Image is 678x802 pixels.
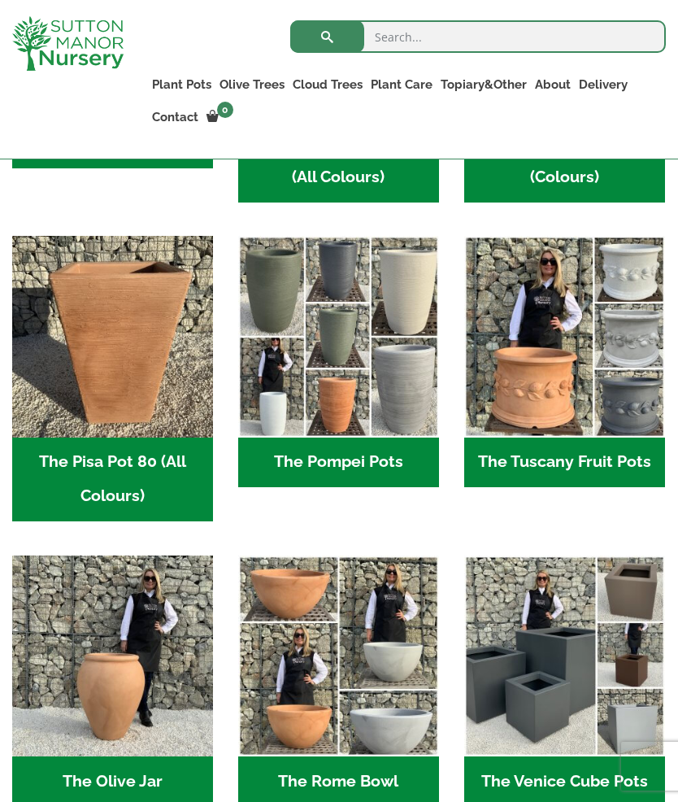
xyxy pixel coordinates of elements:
[12,236,213,521] a: Visit product category The Pisa Pot 80 (All Colours)
[238,118,439,203] h2: The Como Cube Pots 45 (All Colours)
[464,556,665,756] img: The Venice Cube Pots
[289,73,367,96] a: Cloud Trees
[12,236,213,437] img: The Pisa Pot 80 (All Colours)
[12,438,213,522] h2: The Pisa Pot 80 (All Colours)
[12,16,124,71] img: logo
[531,73,575,96] a: About
[12,556,213,756] img: The Olive Jar
[575,73,632,96] a: Delivery
[290,20,666,53] input: Search...
[464,438,665,488] h2: The Tuscany Fruit Pots
[437,73,531,96] a: Topiary&Other
[238,236,439,487] a: Visit product category The Pompei Pots
[202,106,238,129] a: 0
[238,236,439,437] img: The Pompei Pots
[464,118,665,203] h2: The Como Rectangle 90 (Colours)
[367,73,437,96] a: Plant Care
[464,236,665,487] a: Visit product category The Tuscany Fruit Pots
[217,102,233,118] span: 0
[148,106,202,129] a: Contact
[238,556,439,756] img: The Rome Bowl
[215,73,289,96] a: Olive Trees
[464,236,665,437] img: The Tuscany Fruit Pots
[238,438,439,488] h2: The Pompei Pots
[148,73,215,96] a: Plant Pots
